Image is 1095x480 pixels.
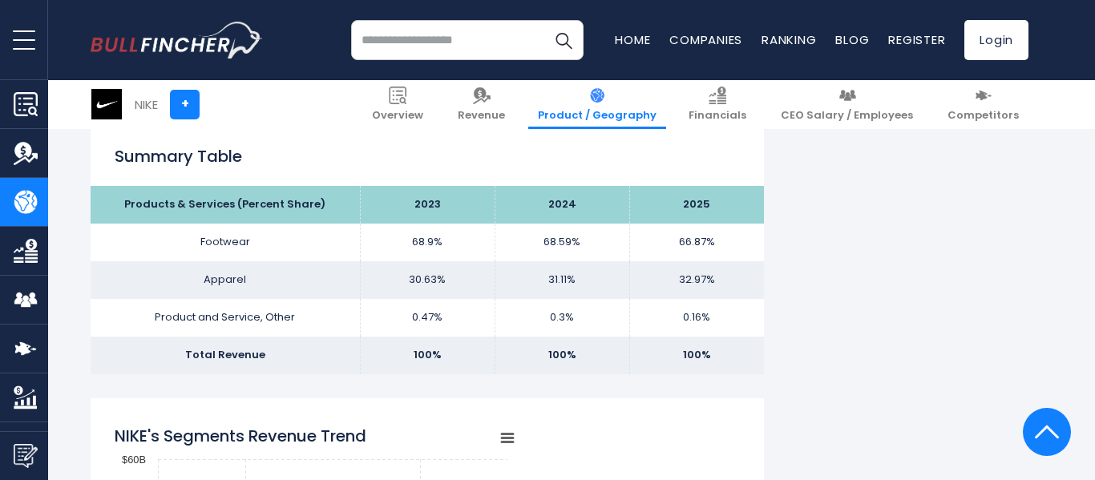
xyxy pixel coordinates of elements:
span: Financials [689,109,746,123]
td: 31.11% [495,261,629,299]
h2: Summary Table [115,144,740,168]
span: Overview [372,109,423,123]
a: Go to homepage [91,22,263,58]
span: Competitors [948,109,1019,123]
img: bullfincher logo [91,22,263,58]
td: Total Revenue [91,337,360,374]
button: Search [543,20,584,60]
td: 66.87% [629,224,764,261]
div: NIKE [135,95,158,114]
td: 100% [360,337,495,374]
th: 2024 [495,186,629,224]
a: Companies [669,31,742,48]
a: Blog [835,31,869,48]
a: CEO Salary / Employees [771,80,923,129]
span: Revenue [458,109,505,123]
th: Products & Services (Percent Share) [91,186,360,224]
td: Footwear [91,224,360,261]
td: 30.63% [360,261,495,299]
td: 0.3% [495,299,629,337]
a: Revenue [448,80,515,129]
td: Apparel [91,261,360,299]
td: 0.47% [360,299,495,337]
a: Home [615,31,650,48]
td: 0.16% [629,299,764,337]
a: Competitors [938,80,1028,129]
a: Overview [362,80,433,129]
a: Ranking [762,31,816,48]
a: Product / Geography [528,80,666,129]
td: Product and Service, Other [91,299,360,337]
td: 32.97% [629,261,764,299]
a: + [170,90,200,119]
td: 68.59% [495,224,629,261]
a: Register [888,31,945,48]
th: 2025 [629,186,764,224]
img: NKE logo [91,89,122,119]
text: $60B [122,454,146,466]
span: Product / Geography [538,109,657,123]
td: 100% [629,337,764,374]
td: 68.9% [360,224,495,261]
td: 100% [495,337,629,374]
a: Financials [679,80,756,129]
th: 2023 [360,186,495,224]
span: CEO Salary / Employees [781,109,913,123]
tspan: NIKE's Segments Revenue Trend [115,425,366,447]
a: Login [964,20,1028,60]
